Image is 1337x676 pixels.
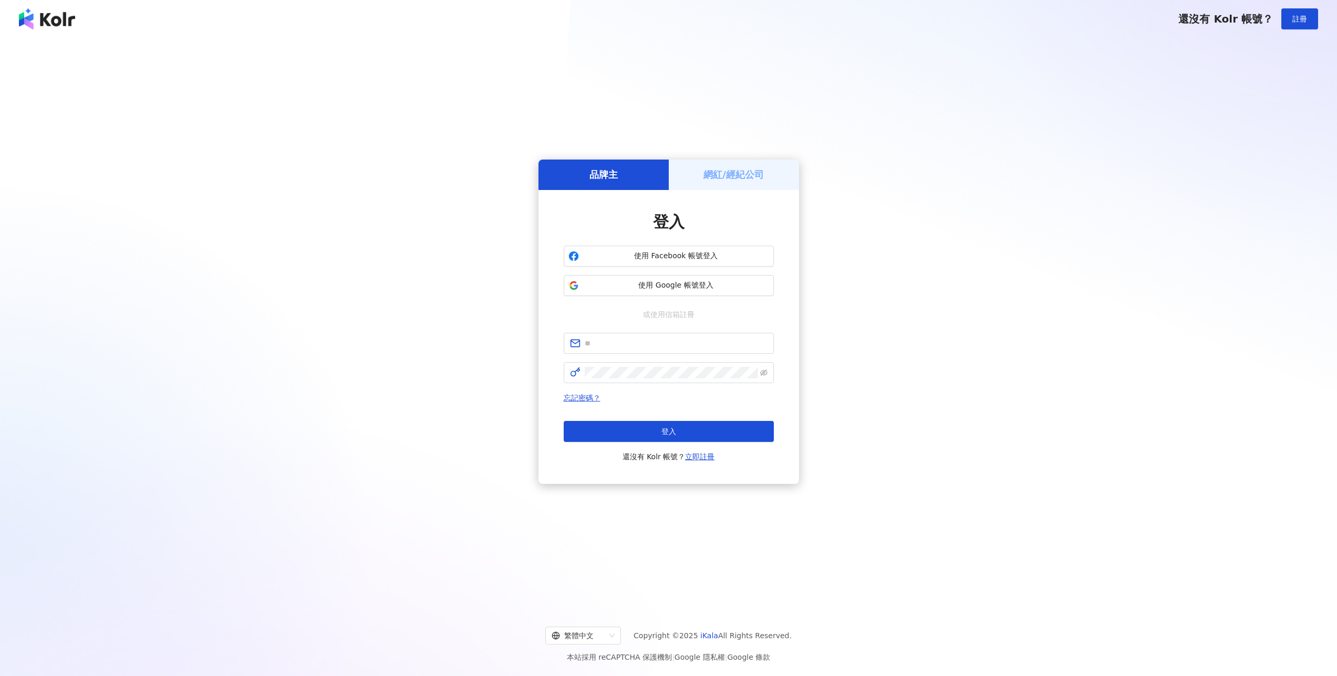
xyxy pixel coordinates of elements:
a: 忘記密碼？ [564,394,600,402]
button: 註冊 [1281,8,1318,29]
span: 註冊 [1292,15,1307,23]
button: 使用 Facebook 帳號登入 [564,246,774,267]
span: Copyright © 2025 All Rights Reserved. [634,629,792,642]
div: 繁體中文 [552,627,605,644]
button: 使用 Google 帳號登入 [564,275,774,296]
h5: 網紅/經紀公司 [703,168,764,181]
span: 本站採用 reCAPTCHA 保護機制 [567,651,770,663]
span: 使用 Facebook 帳號登入 [583,251,769,261]
span: 還沒有 Kolr 帳號？ [1178,13,1273,25]
span: 或使用信箱註冊 [636,309,702,320]
button: 登入 [564,421,774,442]
img: logo [19,8,75,29]
span: | [672,653,675,661]
span: 還沒有 Kolr 帳號？ [623,450,715,463]
span: 使用 Google 帳號登入 [583,280,769,291]
span: | [725,653,728,661]
a: Google 隱私權 [675,653,725,661]
span: eye-invisible [760,369,768,376]
a: 立即註冊 [685,452,714,461]
span: 登入 [653,213,685,231]
a: iKala [700,631,718,640]
h5: 品牌主 [589,168,618,181]
span: 登入 [661,427,676,436]
a: Google 條款 [727,653,770,661]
